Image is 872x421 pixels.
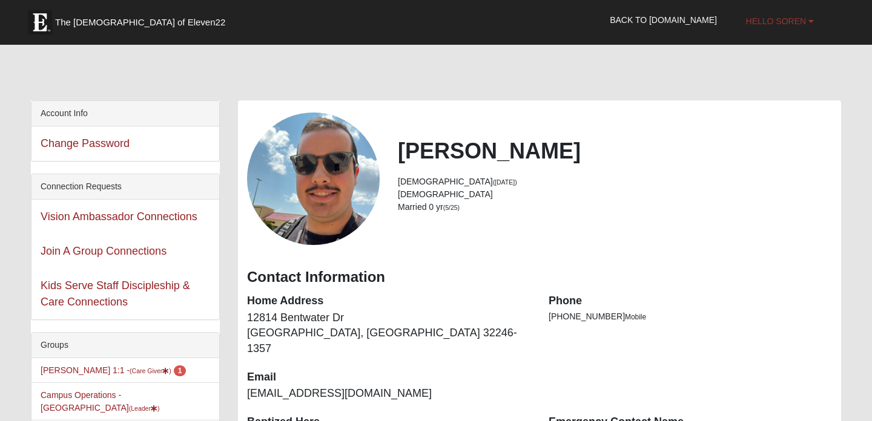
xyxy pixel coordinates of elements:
[549,293,832,309] dt: Phone
[398,175,832,188] li: [DEMOGRAPHIC_DATA]
[549,310,832,323] li: [PHONE_NUMBER]
[493,178,517,186] small: ([DATE])
[247,386,530,402] dd: [EMAIL_ADDRESS][DOMAIN_NAME]
[247,113,380,245] a: View Fullsize Photo
[174,365,187,376] span: number of pending members
[41,390,159,413] a: Campus Operations - [GEOGRAPHIC_DATA](Leader)
[746,16,807,26] span: Hello Soren
[55,16,225,28] span: The [DEMOGRAPHIC_DATA] of Eleven22
[247,370,530,385] dt: Email
[129,405,160,412] small: (Leader )
[31,333,219,358] div: Groups
[601,5,726,35] a: Back to [DOMAIN_NAME]
[443,204,460,211] small: (5/25)
[625,313,646,321] span: Mobile
[41,137,130,149] a: Change Password
[41,211,197,223] a: Vision Ambassador Connections
[41,279,190,308] a: Kids Serve Staff Discipleship & Care Connections
[247,310,530,357] dd: 12814 Bentwater Dr [GEOGRAPHIC_DATA], [GEOGRAPHIC_DATA] 32246-1357
[41,365,186,375] a: [PERSON_NAME] 1:1 -(Care Giver) 1
[398,201,832,214] li: Married 0 yr
[41,245,167,257] a: Join A Group Connections
[247,269,832,286] h3: Contact Information
[22,4,264,34] a: The [DEMOGRAPHIC_DATA] of Eleven22
[737,6,823,36] a: Hello Soren
[31,101,219,126] div: Account Info
[31,174,219,200] div: Connection Requests
[398,188,832,201] li: [DEMOGRAPHIC_DATA]
[398,138,832,164] h2: [PERSON_NAME]
[28,10,52,34] img: Eleven22 logo
[130,367,171,374] small: (Care Giver )
[247,293,530,309] dt: Home Address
